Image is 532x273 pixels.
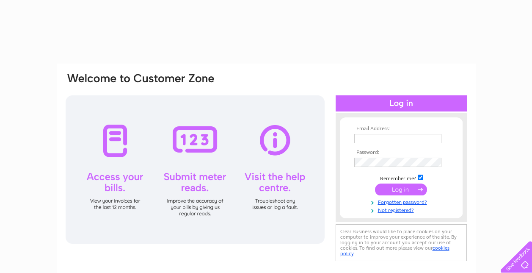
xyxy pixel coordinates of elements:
input: Submit [375,184,427,195]
th: Password: [352,150,450,156]
th: Email Address: [352,126,450,132]
a: Forgotten password? [354,198,450,206]
a: cookies policy [340,245,449,256]
a: Not registered? [354,206,450,214]
td: Remember me? [352,173,450,182]
div: Clear Business would like to place cookies on your computer to improve your experience of the sit... [336,224,467,261]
